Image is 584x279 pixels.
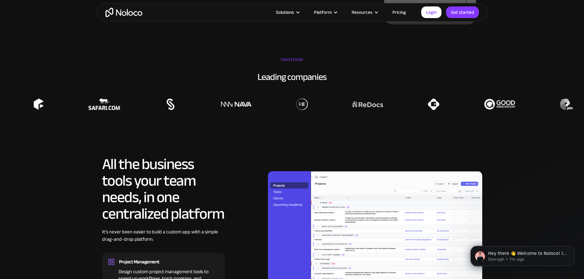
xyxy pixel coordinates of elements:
div: Solutions [276,8,294,16]
div: Resources [344,8,385,16]
div: Platform [306,8,344,16]
a: Login [421,6,441,18]
div: Platform [314,8,332,16]
div: Resources [352,8,372,16]
div: Solutions [268,8,306,16]
div: Project Management [119,257,159,266]
a: Pricing [385,8,414,16]
h2: All the business tools your team needs, in one centralized platform [102,156,225,222]
div: It’s never been easier to build a custom app with a simple drag-and-drop platform. [102,228,225,252]
a: home [105,8,142,17]
iframe: Intercom notifications message [461,233,584,276]
a: Get started [446,6,479,18]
